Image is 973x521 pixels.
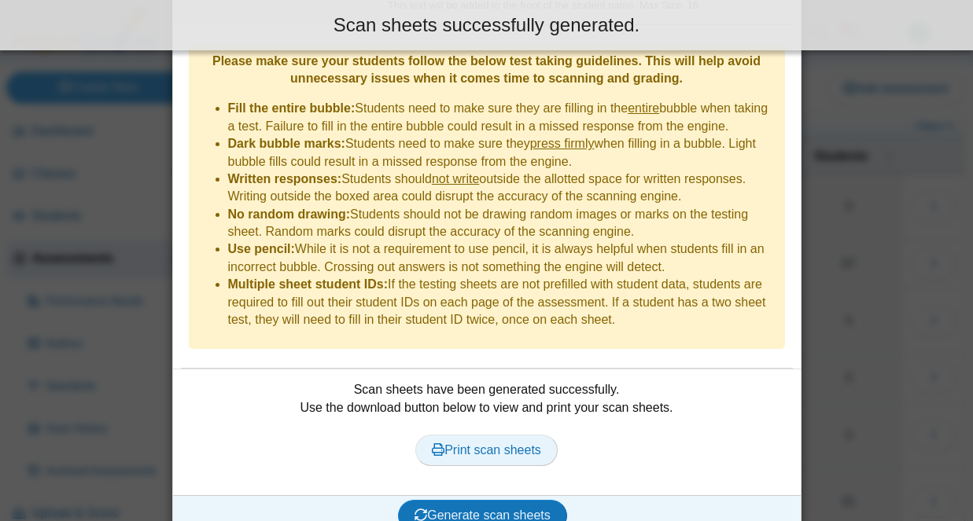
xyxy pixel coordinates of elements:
b: No random drawing: [228,207,351,221]
li: While it is not a requirement to use pencil, it is always helpful when students fill in an incorr... [228,240,777,276]
li: Students should not be drawing random images or marks on the testing sheet. Random marks could di... [228,206,777,241]
li: Students should outside the allotted space for written responses. Writing outside the boxed area ... [228,171,777,206]
span: Print scan sheets [432,443,541,457]
u: not write [432,172,479,185]
li: Students need to make sure they when filling in a bubble. Light bubble fills could result in a mi... [228,135,777,171]
a: Print scan sheets [415,435,558,466]
u: press firmly [530,137,595,150]
u: entire [628,101,659,115]
li: If the testing sheets are not prefilled with student data, students are required to fill out thei... [228,276,777,328]
div: Scan sheets have been generated successfully. Use the download button below to view and print you... [181,381,793,483]
div: Scan sheets successfully generated. [12,12,961,39]
b: Fill the entire bubble: [228,101,356,115]
b: Multiple sheet student IDs: [228,277,389,291]
b: Dark bubble marks: [228,137,345,150]
b: Please make sure your students follow the below test taking guidelines. This will help avoid unne... [212,54,761,85]
b: Written responses: [228,172,342,185]
b: Use pencil: [228,242,295,255]
li: Students need to make sure they are filling in the bubble when taking a test. Failure to fill in ... [228,100,777,135]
